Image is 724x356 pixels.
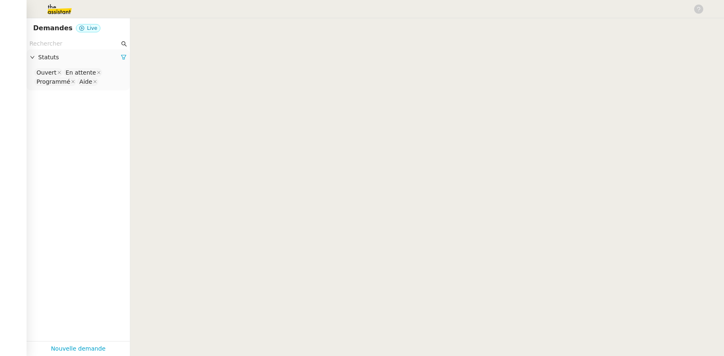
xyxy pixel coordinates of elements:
a: Nouvelle demande [51,344,106,354]
input: Rechercher [29,39,119,48]
nz-select-item: Ouvert [34,68,63,77]
div: Statuts [27,49,130,65]
nz-select-item: Programmé [34,77,76,86]
div: Aide [79,78,92,85]
div: Programmé [37,78,70,85]
span: Live [87,25,98,31]
nz-page-header-title: Demandes [33,22,73,34]
div: Ouvert [37,69,56,76]
div: En attente [66,69,96,76]
nz-select-item: En attente [63,68,102,77]
nz-select-item: Aide [77,77,98,86]
span: Statuts [38,53,121,62]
